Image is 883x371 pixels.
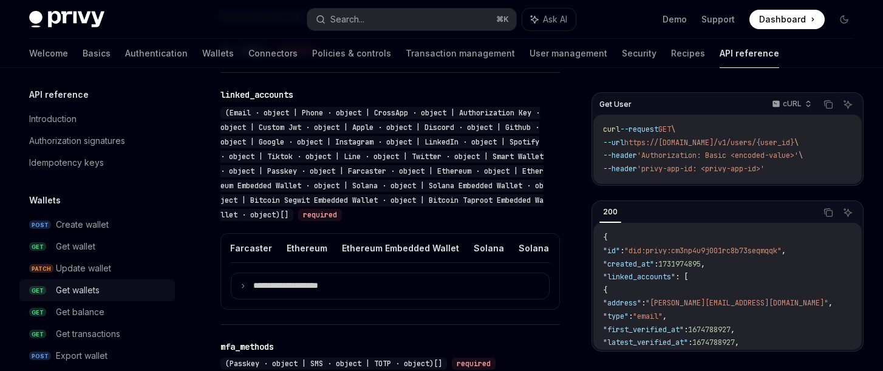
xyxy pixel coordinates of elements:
[658,259,701,269] span: 1731974895
[125,39,188,68] a: Authentication
[620,246,624,256] span: :
[312,39,391,68] a: Policies & controls
[675,272,688,282] span: : [
[202,39,234,68] a: Wallets
[287,234,327,262] button: Ethereum
[599,100,632,109] span: Get User
[29,220,51,230] span: POST
[56,305,104,319] div: Get balance
[603,259,654,269] span: "created_at"
[684,325,688,335] span: :
[29,242,46,251] span: GET
[19,345,175,367] a: POSTExport wallet
[794,138,799,148] span: \
[29,39,68,68] a: Welcome
[637,164,765,174] span: 'privy-app-id: <privy-app-id>'
[298,209,342,221] div: required
[603,272,675,282] span: "linked_accounts"
[840,97,856,112] button: Ask AI
[56,261,111,276] div: Update wallet
[29,11,104,28] img: dark logo
[735,338,739,347] span: ,
[29,264,53,273] span: PATCH
[19,108,175,130] a: Introduction
[720,39,779,68] a: API reference
[29,193,61,208] h5: Wallets
[225,359,442,369] span: (Passkey · object | SMS · object | TOTP · object)[]
[663,13,687,26] a: Demo
[783,99,802,109] p: cURL
[692,338,735,347] span: 1674788927
[29,330,46,339] span: GET
[603,298,641,308] span: "address"
[629,311,633,321] span: :
[19,257,175,279] a: PATCHUpdate wallet
[56,217,109,232] div: Create wallet
[19,214,175,236] a: POSTCreate wallet
[654,259,658,269] span: :
[765,94,817,115] button: cURL
[820,97,836,112] button: Copy the contents from the code block
[759,13,806,26] span: Dashboard
[688,325,731,335] span: 1674788927
[820,205,836,220] button: Copy the contents from the code block
[603,325,684,335] span: "first_verified_at"
[56,239,95,254] div: Get wallet
[56,349,107,363] div: Export wallet
[603,124,620,134] span: curl
[749,10,825,29] a: Dashboard
[29,352,51,361] span: POST
[452,358,496,370] div: required
[663,311,667,321] span: ,
[782,246,786,256] span: ,
[406,39,515,68] a: Transaction management
[543,13,567,26] span: Ask AI
[641,298,646,308] span: :
[474,234,504,262] button: Solana
[29,155,104,170] div: Idempotency keys
[799,151,803,160] span: \
[701,13,735,26] a: Support
[19,323,175,345] a: GETGet transactions
[220,89,293,101] div: linked_accounts
[230,234,272,262] button: Farcaster
[342,234,459,262] button: Ethereum Embedded Wallet
[519,234,626,262] button: Solana Embedded Wallet
[731,325,735,335] span: ,
[658,124,671,134] span: GET
[624,138,794,148] span: https://[DOMAIN_NAME]/v1/users/{user_id}
[29,134,125,148] div: Authorization signatures
[29,87,89,102] h5: API reference
[603,164,637,174] span: --header
[29,308,46,317] span: GET
[496,15,509,24] span: ⌘ K
[671,124,675,134] span: \
[522,9,576,30] button: Ask AI
[603,151,637,160] span: --header
[603,246,620,256] span: "id"
[19,236,175,257] a: GETGet wallet
[56,283,100,298] div: Get wallets
[603,338,688,347] span: "latest_verified_at"
[622,39,656,68] a: Security
[646,298,828,308] span: "[PERSON_NAME][EMAIL_ADDRESS][DOMAIN_NAME]"
[834,10,854,29] button: Toggle dark mode
[19,279,175,301] a: GETGet wallets
[19,152,175,174] a: Idempotency keys
[599,205,621,219] div: 200
[83,39,111,68] a: Basics
[620,124,658,134] span: --request
[330,12,364,27] div: Search...
[671,39,705,68] a: Recipes
[220,341,274,353] div: mfa_methods
[688,338,692,347] span: :
[603,285,607,295] span: {
[840,205,856,220] button: Ask AI
[307,9,516,30] button: Search...⌘K
[19,301,175,323] a: GETGet balance
[828,298,833,308] span: ,
[603,233,607,242] span: {
[603,311,629,321] span: "type"
[530,39,607,68] a: User management
[19,130,175,152] a: Authorization signatures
